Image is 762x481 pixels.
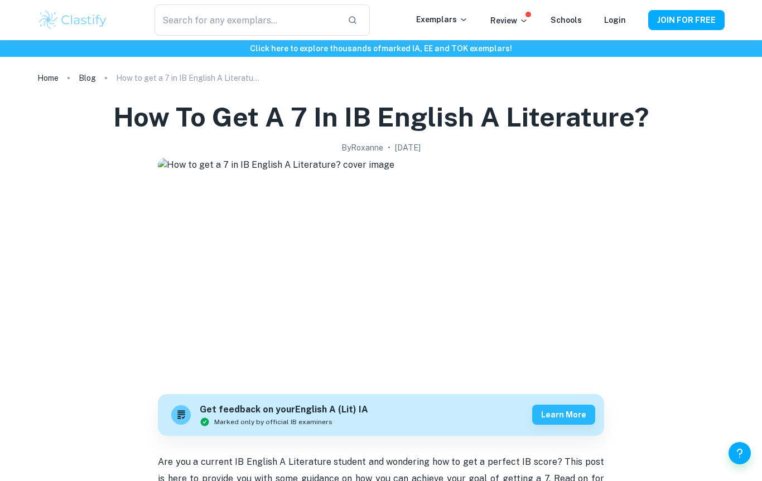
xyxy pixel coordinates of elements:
[341,142,383,154] h2: By Roxanne
[604,16,626,25] a: Login
[388,142,390,154] p: •
[79,70,96,86] a: Blog
[395,142,421,154] h2: [DATE]
[648,10,725,30] button: JOIN FOR FREE
[490,14,528,27] p: Review
[37,70,59,86] a: Home
[158,158,604,381] img: How to get a 7 in IB English A Literature? cover image
[116,72,261,84] p: How to get a 7 in IB English A Literature?
[200,403,368,417] h6: Get feedback on your English A (Lit) IA
[214,417,332,427] span: Marked only by official IB examiners
[2,42,760,55] h6: Click here to explore thousands of marked IA, EE and TOK exemplars !
[155,4,339,36] input: Search for any exemplars...
[158,394,604,436] a: Get feedback on yourEnglish A (Lit) IAMarked only by official IB examinersLearn more
[113,99,649,135] h1: How to get a 7 in IB English A Literature?
[37,9,108,31] img: Clastify logo
[729,442,751,464] button: Help and Feedback
[532,405,595,425] button: Learn more
[551,16,582,25] a: Schools
[416,13,468,26] p: Exemplars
